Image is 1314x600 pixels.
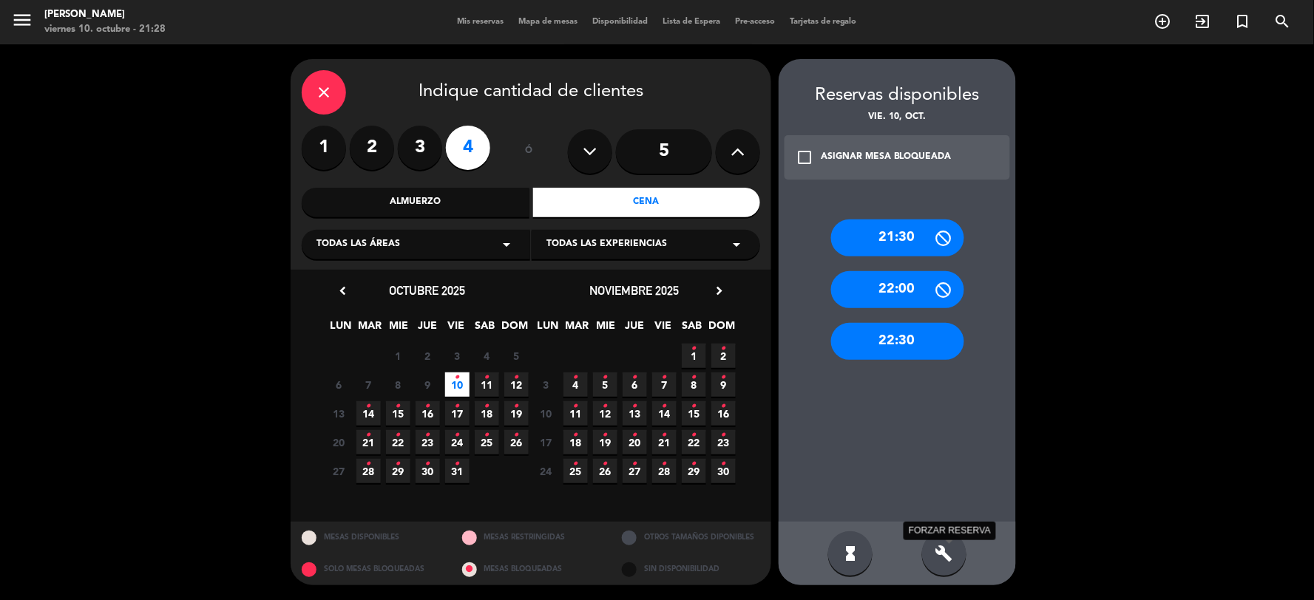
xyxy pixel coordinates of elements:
[445,372,470,397] span: 10
[327,430,351,454] span: 20
[327,459,351,483] span: 27
[445,344,470,368] span: 3
[390,283,466,298] span: octubre 2025
[721,395,726,418] i: •
[327,401,351,426] span: 13
[682,344,706,368] span: 1
[356,401,381,426] span: 14
[611,522,771,553] div: OTROS TAMAÑOS DIPONIBLES
[682,401,706,426] span: 15
[398,126,442,170] label: 3
[504,344,529,368] span: 5
[563,372,588,397] span: 4
[652,401,677,426] span: 14
[632,452,637,476] i: •
[682,372,706,397] span: 8
[291,522,451,553] div: MESAS DISPONIBLES
[473,317,498,341] span: SAB
[366,423,371,447] i: •
[711,344,736,368] span: 2
[534,401,558,426] span: 10
[504,401,529,426] span: 19
[536,317,561,341] span: LUN
[356,430,381,454] span: 21
[484,395,490,418] i: •
[315,83,333,101] i: close
[603,423,608,447] i: •
[782,18,864,26] span: Tarjetas de regalo
[450,18,511,26] span: Mis reservas
[563,430,588,454] span: 18
[603,366,608,389] i: •
[593,372,617,397] span: 5
[44,22,166,37] div: viernes 10. octubre - 21:28
[11,9,33,31] i: menu
[475,372,499,397] span: 11
[603,452,608,476] i: •
[327,372,351,397] span: 6
[652,372,677,397] span: 7
[935,545,953,562] i: build
[711,401,736,426] span: 16
[585,18,655,26] span: Disponibilidad
[652,430,677,454] span: 21
[358,317,382,341] span: MAR
[573,452,578,476] i: •
[475,430,499,454] span: 25
[623,459,647,483] span: 27
[691,337,697,361] i: •
[691,366,697,389] i: •
[455,452,460,476] i: •
[534,459,558,483] span: 24
[711,430,736,454] span: 23
[475,401,499,426] span: 18
[455,395,460,418] i: •
[709,317,734,341] span: DOM
[425,452,430,476] i: •
[366,452,371,476] i: •
[387,317,411,341] span: MIE
[504,430,529,454] span: 26
[446,126,490,170] label: 4
[416,372,440,397] span: 9
[691,395,697,418] i: •
[831,323,964,360] div: 22:30
[593,430,617,454] span: 19
[445,459,470,483] span: 31
[632,423,637,447] i: •
[425,423,430,447] i: •
[821,150,952,165] div: ASIGNAR MESA BLOQUEADA
[904,522,996,540] div: FORZAR RESERVA
[350,126,394,170] label: 2
[721,366,726,389] i: •
[498,236,515,253] i: arrow_drop_down
[1274,13,1292,30] i: search
[593,459,617,483] span: 26
[721,337,726,361] i: •
[691,423,697,447] i: •
[445,401,470,426] span: 17
[728,236,745,253] i: arrow_drop_down
[711,459,736,483] span: 30
[563,459,588,483] span: 25
[662,423,667,447] i: •
[302,126,346,170] label: 1
[356,372,381,397] span: 7
[514,366,519,389] i: •
[623,317,647,341] span: JUE
[44,7,166,22] div: [PERSON_NAME]
[514,423,519,447] i: •
[682,459,706,483] span: 29
[682,430,706,454] span: 22
[611,553,771,585] div: SIN DISPONIBILIDAD
[386,401,410,426] span: 15
[593,401,617,426] span: 12
[316,237,400,252] span: Todas las áreas
[573,423,578,447] i: •
[504,372,529,397] span: 12
[796,149,813,166] i: check_box_outline_blank
[451,553,612,585] div: MESAS BLOQUEADAS
[445,430,470,454] span: 24
[691,452,697,476] i: •
[603,395,608,418] i: •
